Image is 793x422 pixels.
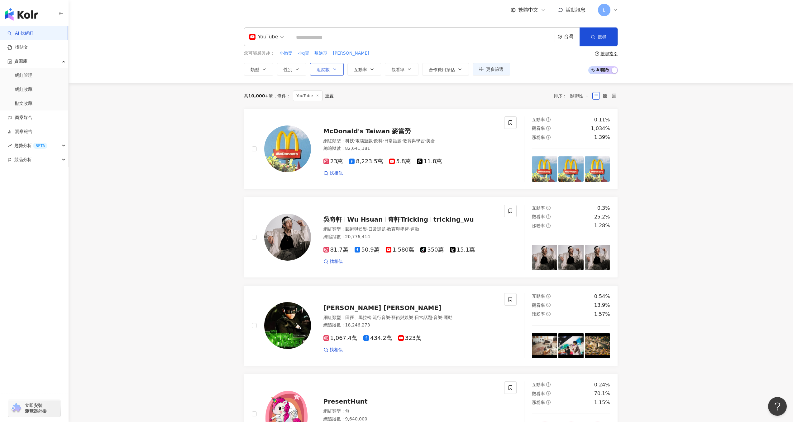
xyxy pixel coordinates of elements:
[546,126,551,130] span: question-circle
[413,315,414,320] span: ·
[594,311,610,318] div: 1.57%
[264,125,311,172] img: KOL Avatar
[15,101,32,107] a: 貼文收藏
[410,227,419,232] span: 運動
[368,227,386,232] span: 日常話題
[277,63,306,76] button: 性別
[367,227,368,232] span: ·
[564,34,580,39] div: 台灣
[298,50,309,56] span: 小q寶
[600,51,618,56] div: 搜尋指引
[546,135,551,140] span: question-circle
[591,125,610,132] div: 1,034%
[532,400,545,405] span: 漲粉率
[323,347,343,353] a: 找相似
[432,315,433,320] span: ·
[323,408,497,415] div: 網紅類型 ： 無
[273,93,290,98] span: 條件 ：
[345,227,367,232] span: 藝術與娛樂
[402,138,403,143] span: ·
[558,333,584,358] img: post-image
[323,127,411,135] span: McDonald's Taiwan 麥當勞
[355,138,373,143] span: 電腦遊戲
[323,304,442,312] span: [PERSON_NAME] [PERSON_NAME]
[251,67,259,72] span: 類型
[244,109,618,189] a: KOL AvatarMcDonald's Taiwan 麥當勞網紅類型：科技·電腦遊戲·飲料·日常話題·教育與學習·美食總追蹤數：82,641,18123萬8,223.5萬5.8萬11.8萬找相...
[354,67,367,72] span: 互動率
[15,86,32,93] a: 網紅收藏
[532,391,545,396] span: 觀看率
[279,50,293,56] span: 小嫩嬰
[14,54,27,68] span: 資源庫
[298,50,310,57] button: 小q寶
[450,247,475,253] span: 15.1萬
[5,8,38,21] img: logo
[417,158,442,165] span: 11.8萬
[558,245,584,270] img: post-image
[323,138,497,144] div: 網紅類型 ：
[323,322,497,328] div: 總追蹤數 ： 18,246,273
[409,227,410,232] span: ·
[323,247,348,253] span: 81.7萬
[330,170,343,176] span: 找相似
[532,303,545,308] span: 觀看率
[429,67,455,72] span: 合作費用預估
[325,93,334,98] div: 重置
[546,400,551,405] span: question-circle
[391,67,404,72] span: 觀看率
[284,67,292,72] span: 性別
[546,312,551,316] span: question-circle
[347,216,383,223] span: Wu Hsuan
[317,67,330,72] span: 追蹤數
[389,158,411,165] span: 5.8萬
[330,347,343,353] span: 找相似
[433,315,442,320] span: 音樂
[279,50,293,57] button: 小嫩嬰
[486,67,504,72] span: 更多篩選
[595,52,599,56] span: question-circle
[15,72,32,79] a: 網紅管理
[425,138,426,143] span: ·
[403,138,425,143] span: 教育與學習
[594,222,610,229] div: 1.28%
[532,294,545,299] span: 互動率
[585,333,610,358] img: post-image
[25,403,47,414] span: 立即安裝 瀏覽器外掛
[594,293,610,300] div: 0.54%
[585,245,610,270] img: post-image
[598,34,606,39] span: 搜尋
[532,135,545,140] span: 漲粉率
[383,138,384,143] span: ·
[323,234,497,240] div: 總追蹤數 ： 20,776,414
[14,139,47,153] span: 趨勢分析
[546,214,551,219] span: question-circle
[546,382,551,387] span: question-circle
[386,247,414,253] span: 1,580萬
[7,30,34,37] a: searchAI 找網紅
[420,247,443,253] span: 350萬
[330,258,343,265] span: 找相似
[532,126,545,131] span: 觀看率
[594,302,610,309] div: 13.9%
[388,216,428,223] span: 奇軒Tricking
[7,129,32,135] a: 洞察報告
[244,285,618,366] a: KOL Avatar[PERSON_NAME] [PERSON_NAME]網紅類型：田徑、馬拉松·流行音樂·藝術與娛樂·日常話題·音樂·運動總追蹤數：18,246,2731,067.4萬434....
[244,63,273,76] button: 類型
[473,63,510,76] button: 更多篩選
[532,245,557,270] img: post-image
[390,315,391,320] span: ·
[768,397,787,416] iframe: Help Scout Beacon - Open
[594,116,610,123] div: 0.11%
[323,226,497,233] div: 網紅類型 ：
[8,400,60,417] a: chrome extension立即安裝 瀏覽器外掛
[391,315,413,320] span: 藝術與娛樂
[554,91,592,101] div: 排序：
[546,206,551,210] span: question-circle
[293,91,322,101] span: YouTube
[323,398,368,405] span: PresentHunt
[323,170,343,176] a: 找相似
[314,50,328,57] button: 叛逆期
[345,315,371,320] span: 田徑、馬拉松
[7,115,32,121] a: 商案媒合
[594,399,610,406] div: 1.15%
